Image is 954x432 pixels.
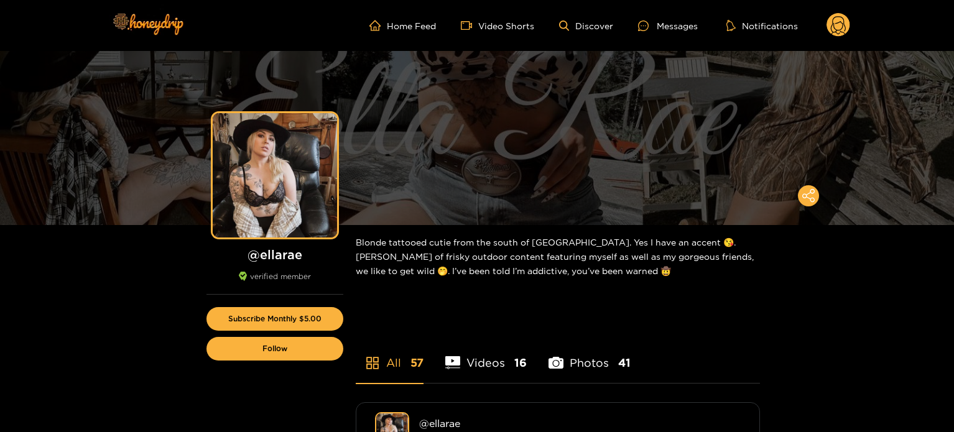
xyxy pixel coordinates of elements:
span: Follow [262,344,287,353]
a: Home Feed [369,20,436,31]
h1: @ ellarae [206,247,343,262]
div: verified member [206,272,343,295]
a: Video Shorts [461,20,534,31]
div: Messages [638,19,698,33]
div: @ ellarae [419,418,741,429]
li: Photos [549,327,631,383]
button: Follow [206,337,343,361]
a: Discover [559,21,613,31]
span: video-camera [461,20,478,31]
span: 41 [618,355,631,370]
span: appstore [365,356,380,370]
li: All [356,327,424,383]
div: Blonde tattooed cutie from the south of [GEOGRAPHIC_DATA]. Yes I have an accent 😘. [PERSON_NAME] ... [356,225,760,288]
button: Notifications [723,19,802,32]
span: home [369,20,387,31]
li: Videos [445,327,527,383]
button: Subscribe Monthly $5.00 [206,307,343,331]
span: 57 [410,355,424,370]
span: 16 [514,355,527,370]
